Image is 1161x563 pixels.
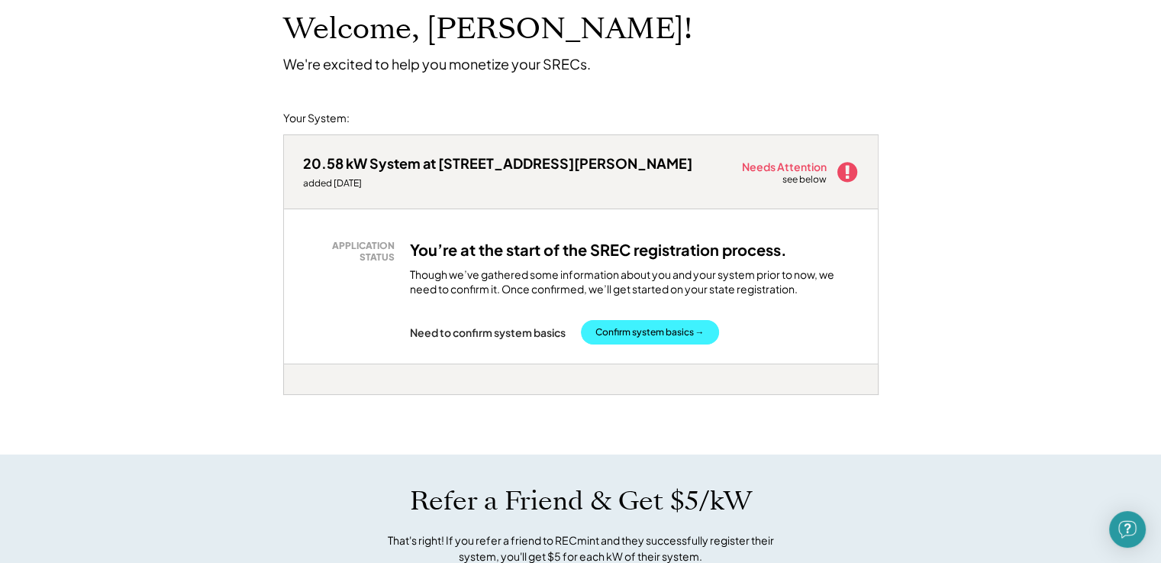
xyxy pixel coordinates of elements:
[581,320,719,345] button: Confirm system basics →
[1109,511,1146,548] div: Open Intercom Messenger
[742,161,828,172] div: Needs Attention
[410,325,566,339] div: Need to confirm system basics
[303,154,692,172] div: 20.58 kW System at [STREET_ADDRESS][PERSON_NAME]
[311,240,395,264] div: APPLICATION STATUS
[283,11,692,47] h1: Welcome, [PERSON_NAME]!
[283,395,329,401] div: tlsjh96s - MD 1.5x (BT)
[782,173,828,186] div: see below
[410,485,752,517] h1: Refer a Friend & Get $5/kW
[283,55,591,73] div: We're excited to help you monetize your SRECs.
[303,177,692,189] div: added [DATE]
[410,267,859,297] div: Though we’ve gathered some information about you and your system prior to now, we need to confirm...
[283,111,350,126] div: Your System:
[410,240,787,260] h3: You’re at the start of the SREC registration process.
